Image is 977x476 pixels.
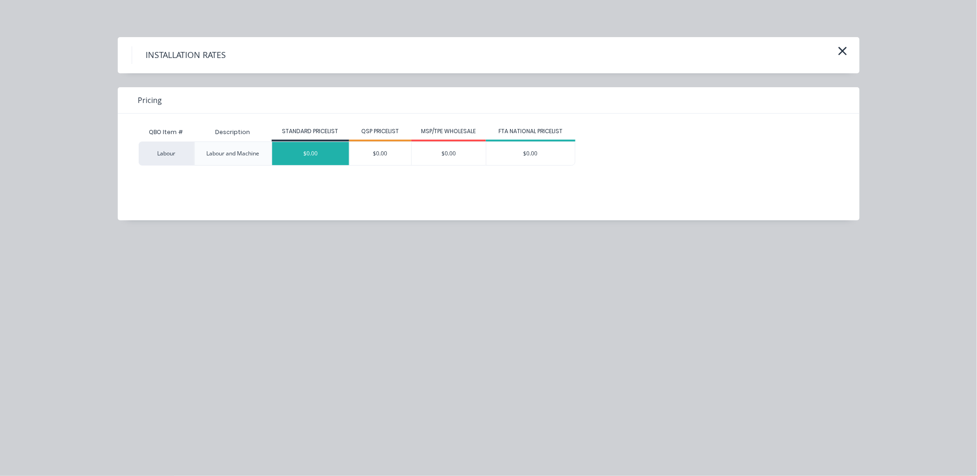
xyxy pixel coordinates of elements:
h4: INSTALLATION RATES [132,46,240,64]
div: $0.00 [272,142,349,165]
div: QBO Item # [139,123,194,142]
div: Labour and Machine [207,149,260,158]
div: MSP/TPE WHOLESALE [411,127,486,135]
div: QSP PRICELIST [349,127,412,135]
div: Description [208,121,258,144]
div: Labour [139,142,194,166]
div: $0.00 [486,142,575,165]
span: Pricing [138,95,162,106]
div: $0.00 [350,142,412,165]
div: FTA NATIONAL PRICELIST [486,127,575,135]
div: $0.00 [412,142,486,165]
div: STANDARD PRICELIST [272,127,349,135]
